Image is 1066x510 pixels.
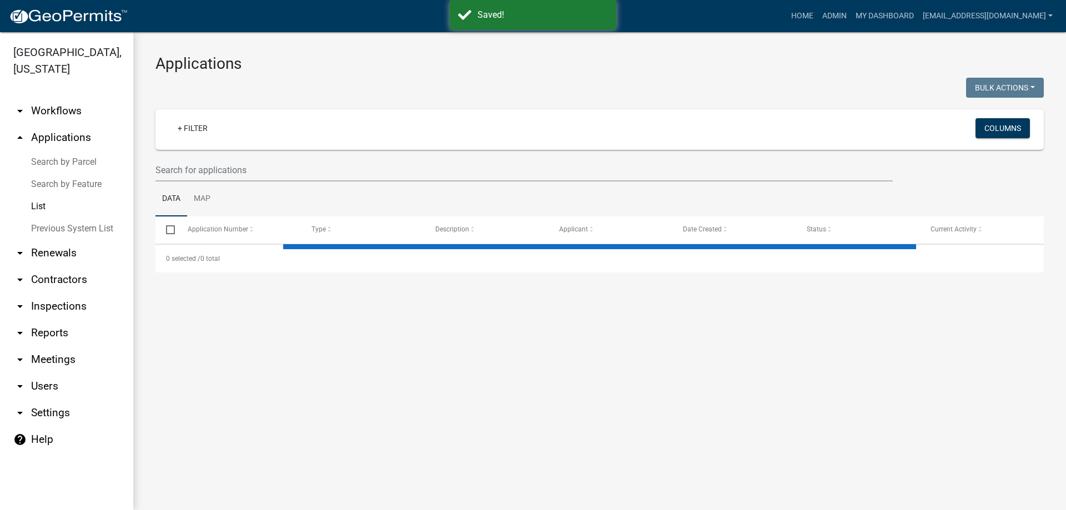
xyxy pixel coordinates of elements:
div: Saved! [477,8,608,22]
i: arrow_drop_down [13,104,27,118]
i: help [13,433,27,446]
datatable-header-cell: Description [425,216,549,243]
a: Home [787,6,818,27]
span: Current Activity [931,225,977,233]
i: arrow_drop_down [13,380,27,393]
a: Data [155,181,187,217]
i: arrow_drop_down [13,300,27,313]
span: 0 selected / [166,255,200,262]
i: arrow_drop_down [13,326,27,340]
i: arrow_drop_down [13,273,27,286]
a: + Filter [169,118,217,138]
a: Map [187,181,217,217]
i: arrow_drop_down [13,353,27,366]
span: Description [435,225,469,233]
a: [EMAIL_ADDRESS][DOMAIN_NAME] [918,6,1057,27]
datatable-header-cell: Select [155,216,177,243]
datatable-header-cell: Type [300,216,424,243]
h3: Applications [155,54,1044,73]
button: Columns [976,118,1030,138]
a: Admin [818,6,851,27]
datatable-header-cell: Status [796,216,920,243]
span: Status [807,225,826,233]
a: My Dashboard [851,6,918,27]
i: arrow_drop_down [13,246,27,260]
input: Search for applications [155,159,893,181]
datatable-header-cell: Date Created [672,216,796,243]
datatable-header-cell: Application Number [177,216,300,243]
span: Application Number [188,225,248,233]
span: Date Created [683,225,722,233]
span: Type [311,225,326,233]
i: arrow_drop_up [13,131,27,144]
i: arrow_drop_down [13,406,27,420]
span: Applicant [559,225,588,233]
datatable-header-cell: Applicant [549,216,672,243]
button: Bulk Actions [966,78,1044,98]
div: 0 total [155,245,1044,272]
datatable-header-cell: Current Activity [920,216,1044,243]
